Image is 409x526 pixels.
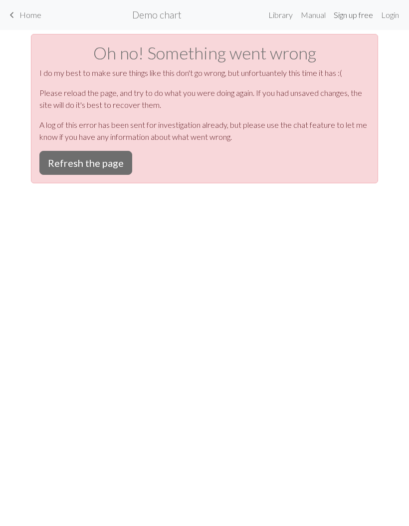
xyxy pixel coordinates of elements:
[39,119,370,143] p: A log of this error has been sent for investigation already, but please use the chat feature to l...
[330,5,377,25] a: Sign up free
[132,9,182,20] h2: Demo chart
[39,42,370,63] h1: Oh no! Something went wrong
[297,5,330,25] a: Manual
[39,87,370,111] p: Please reload the page, and try to do what you were doing again. If you had unsaved changes, the ...
[377,5,403,25] a: Login
[6,8,18,22] span: keyboard_arrow_left
[39,67,370,79] p: I do my best to make sure things like this don't go wrong, but unfortuantely this time it has :(
[6,6,41,23] a: Home
[264,5,297,25] a: Library
[19,10,41,19] span: Home
[39,151,132,175] button: Refresh the page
